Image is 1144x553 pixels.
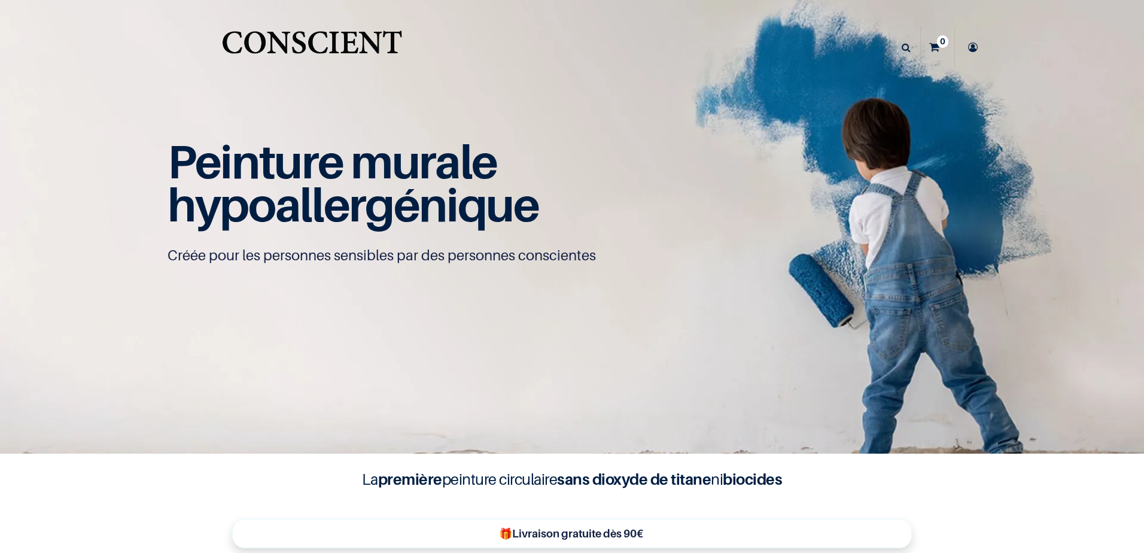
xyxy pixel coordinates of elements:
[220,24,404,71] img: Conscient
[333,468,811,491] h4: La peinture circulaire ni
[557,470,711,488] b: sans dioxyde de titane
[168,133,497,189] span: Peinture murale
[220,24,404,71] a: Logo of Conscient
[168,246,976,265] p: Créée pour les personnes sensibles par des personnes conscientes
[723,470,782,488] b: biocides
[921,26,954,68] a: 0
[168,177,539,232] span: hypoallergénique
[378,470,442,488] b: première
[499,527,643,540] b: 🎁Livraison gratuite dès 90€
[937,35,948,47] sup: 0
